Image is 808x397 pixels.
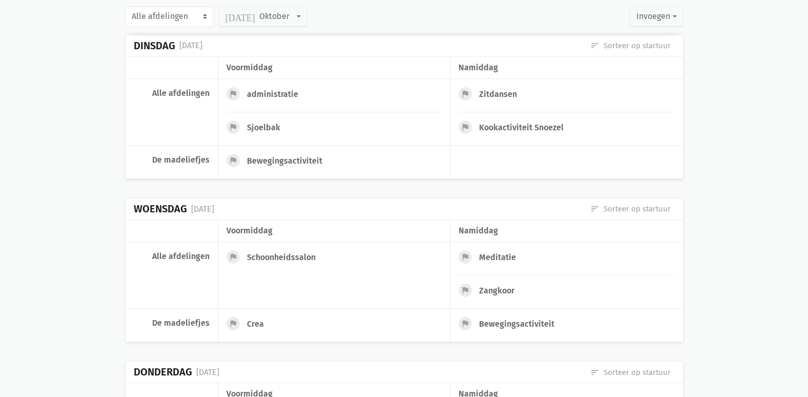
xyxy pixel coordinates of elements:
[479,89,525,100] div: Zitdansen
[247,156,330,166] div: Bewegingsactiviteit
[461,319,470,328] i: flag
[229,89,238,98] i: flag
[226,61,442,74] div: voormiddag
[479,319,563,329] div: Bewegingsactiviteit
[461,252,470,262] i: flag
[229,123,238,132] i: flag
[247,252,324,263] div: Schoonheidssalon
[590,204,599,213] i: sort
[461,286,470,295] i: flag
[134,318,210,328] div: De madeliefjes
[461,89,470,98] i: flag
[219,6,307,27] button: Oktober
[459,61,674,74] div: namiddag
[134,366,192,378] div: Donderdag
[191,203,214,216] div: [DATE]
[590,40,671,51] a: Sorteer op startuur
[630,6,683,27] button: Invoegen
[247,123,288,133] div: Sjoelbak
[479,252,524,263] div: Meditatie
[229,319,238,328] i: flag
[179,39,202,52] div: [DATE]
[226,224,442,237] div: voormiddag
[479,286,523,296] div: Zangkoor
[590,368,599,377] i: sort
[590,367,671,378] a: Sorteer op startuur
[461,123,470,132] i: flag
[196,366,219,379] div: [DATE]
[134,203,187,215] div: Woensdag
[134,155,210,165] div: De madeliefjes
[225,12,255,21] i: [DATE]
[134,251,210,262] div: Alle afdelingen
[479,123,572,133] div: Kookactiviteit Snoezel
[229,252,238,262] i: flag
[459,224,674,237] div: namiddag
[229,156,238,165] i: flag
[590,41,599,50] i: sort
[590,203,671,214] a: Sorteer op startuur
[134,40,175,52] div: Dinsdag
[134,88,210,98] div: Alle afdelingen
[247,89,306,100] div: administratie
[247,319,272,329] div: Crea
